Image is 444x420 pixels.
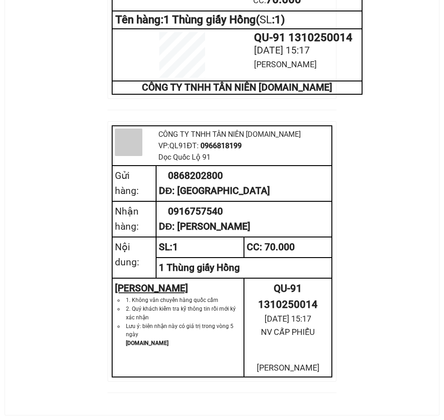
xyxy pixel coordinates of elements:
div: DĐ: [PERSON_NAME] [159,219,329,234]
div: NV CẤP PHIẾU [247,326,329,339]
div: DĐ: [GEOGRAPHIC_DATA] [159,183,329,199]
td: 0868202800 [156,166,332,201]
span: 0966818199 [200,141,242,150]
div: [DATE] 15:17 [254,43,359,58]
td: Nội dung: [112,237,156,278]
div: CÔNG TY TNHH TÂN NIÊN [DOMAIN_NAME] [158,129,329,140]
div: [PERSON_NAME] [254,58,359,71]
td: 1 Thùng giấy Hồng [156,258,332,278]
li: 2. Quý khách kiểm tra kỹ thông tin rồi mới ký xác nhận [124,305,241,322]
div: [PERSON_NAME] [247,361,329,374]
div: VP: QL91 ĐT: [158,140,329,151]
strong: [DOMAIN_NAME] [126,340,168,346]
td: 0916757540 [156,201,332,237]
li: 1. Không vân chuyển hàng quốc cấm [124,296,241,305]
u: [PERSON_NAME] [115,283,188,294]
td: Gửi hàng: [112,166,156,201]
li: Lưu ý: biên nhận này có giá trị trong vòng 5 ngày [124,322,241,348]
td: CÔNG TY TNHH TÂN NIÊN [DOMAIN_NAME] [112,81,362,94]
div: [DATE] 15:17 [247,312,329,325]
div: CC : 70.000 [247,240,329,255]
div: Tên hàng: 1 Thùng giấy Hồng ( : 1 ) [115,14,359,26]
td: SL: 1 [156,237,244,258]
td: Nhận hàng: [112,201,156,237]
div: QU-91 1310250014 [247,281,329,312]
div: QU-91 1310250014 [254,32,359,43]
span: SL [260,13,272,26]
div: Dọc Quốc Lộ 91 [158,151,329,163]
